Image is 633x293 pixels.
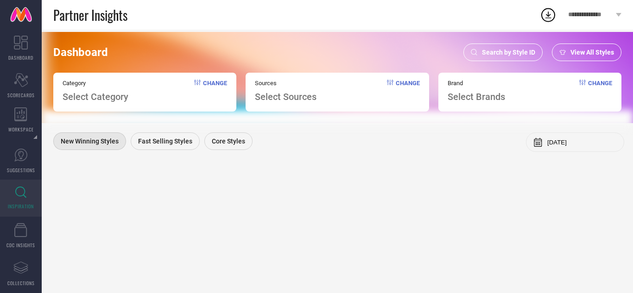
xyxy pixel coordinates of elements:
span: Category [63,80,128,87]
span: Brand [448,80,505,87]
span: Partner Insights [53,6,127,25]
span: WORKSPACE [8,126,34,133]
input: Select month [547,139,617,146]
span: Dashboard [53,46,108,59]
div: Open download list [540,6,557,23]
span: Change [203,80,227,102]
span: Select Sources [255,91,316,102]
span: SUGGESTIONS [7,167,35,174]
span: INSPIRATION [8,203,34,210]
span: Change [396,80,420,102]
span: New Winning Styles [61,137,119,145]
span: Fast Selling Styles [138,137,192,145]
span: View All Styles [570,49,614,56]
span: COLLECTIONS [7,280,35,287]
span: CDC INSIGHTS [6,242,35,249]
span: Search by Style ID [482,49,535,56]
span: Core Styles [212,137,245,145]
span: Select Category [63,91,128,102]
span: Sources [255,80,316,87]
span: DASHBOARD [8,54,33,61]
span: SCORECARDS [7,92,35,99]
span: Select Brands [448,91,505,102]
span: Change [588,80,612,102]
